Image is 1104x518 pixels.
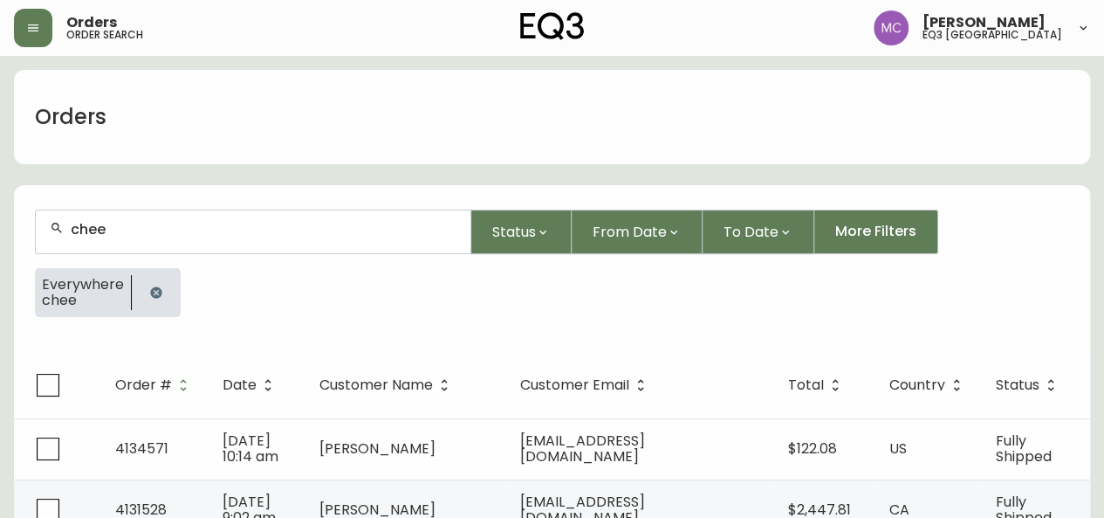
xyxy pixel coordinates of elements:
button: More Filters [814,210,938,254]
span: chee [42,293,124,308]
img: 6dbdb61c5655a9a555815750a11666cc [874,10,909,45]
h5: eq3 [GEOGRAPHIC_DATA] [922,30,1062,40]
span: More Filters [835,222,916,241]
span: Total [788,380,824,390]
span: Order # [115,380,172,390]
span: [PERSON_NAME] [922,16,1046,30]
h1: Orders [35,102,106,132]
span: US [889,439,907,459]
span: Order # [115,377,195,393]
span: Status [492,221,536,243]
span: Fully Shipped [996,431,1052,466]
span: Customer Name [319,380,433,390]
span: 4134571 [115,439,168,459]
span: Status [996,380,1039,390]
span: [DATE] 10:14 am [223,431,278,466]
span: $122.08 [788,439,837,459]
span: Everywhere [42,277,124,293]
span: [EMAIL_ADDRESS][DOMAIN_NAME] [520,431,645,466]
span: Status [996,377,1062,393]
span: Total [788,377,847,393]
input: Search [71,221,456,238]
span: Customer Email [520,380,629,390]
span: [PERSON_NAME] [319,439,435,459]
span: Country [889,380,945,390]
span: Country [889,377,968,393]
span: Orders [66,16,117,30]
span: Date [223,377,279,393]
h5: order search [66,30,143,40]
button: From Date [572,210,703,254]
span: Customer Email [520,377,652,393]
span: From Date [593,221,667,243]
button: To Date [703,210,814,254]
span: Customer Name [319,377,456,393]
span: To Date [723,221,778,243]
img: logo [520,12,585,40]
button: Status [471,210,572,254]
span: Date [223,380,257,390]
